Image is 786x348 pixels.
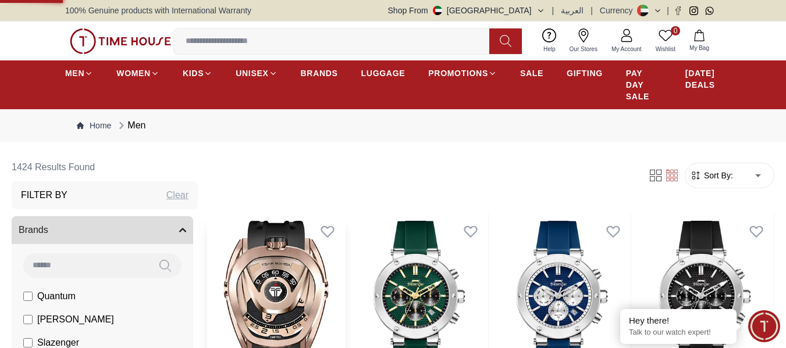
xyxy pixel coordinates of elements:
span: KIDS [183,67,204,79]
span: MEN [65,67,84,79]
span: | [552,5,554,16]
a: Whatsapp [705,6,714,15]
button: العربية [561,5,584,16]
a: UNISEX [236,63,277,84]
a: KIDS [183,63,212,84]
span: Our Stores [565,45,602,53]
a: GIFTING [567,63,603,84]
button: Brands [12,216,193,244]
button: Sort By: [690,170,733,181]
button: Shop From[GEOGRAPHIC_DATA] [388,5,545,16]
span: GIFTING [567,67,603,79]
input: Slazenger [23,338,33,347]
div: Clear [166,188,189,202]
span: Help [539,45,560,53]
a: 0Wishlist [649,26,682,56]
span: Sort By: [702,170,733,181]
input: [PERSON_NAME] [23,315,33,324]
span: PROMOTIONS [428,67,488,79]
div: Hey there! [629,315,728,327]
img: ... [70,28,171,54]
a: Home [77,120,111,131]
span: | [591,5,593,16]
span: | [667,5,669,16]
span: [DATE] DEALS [685,67,721,91]
a: PAY DAY SALE [626,63,662,107]
nav: Breadcrumb [65,109,721,142]
div: Chat Widget [748,310,780,342]
div: Men [116,119,145,132]
a: Our Stores [563,26,604,56]
h6: 1424 Results Found [12,153,198,181]
a: WOMEN [116,63,159,84]
div: Currency [600,5,638,16]
a: Facebook [674,6,682,15]
span: [PERSON_NAME] [37,313,114,327]
span: UNISEX [236,67,268,79]
a: [DATE] DEALS [685,63,721,95]
button: My Bag [682,27,716,55]
span: My Account [607,45,646,53]
img: United Arab Emirates [433,6,442,15]
span: My Bag [685,44,714,52]
a: MEN [65,63,93,84]
p: Talk to our watch expert! [629,328,728,338]
span: 100% Genuine products with International Warranty [65,5,251,16]
span: 0 [671,26,680,35]
input: Quantum [23,292,33,301]
a: Help [536,26,563,56]
span: Quantum [37,289,76,303]
span: PAY DAY SALE [626,67,662,102]
a: SALE [520,63,543,84]
span: WOMEN [116,67,151,79]
span: Brands [19,223,48,237]
span: BRANDS [301,67,338,79]
h3: Filter By [21,188,67,202]
a: PROMOTIONS [428,63,497,84]
span: Wishlist [651,45,680,53]
span: LUGGAGE [361,67,406,79]
a: BRANDS [301,63,338,84]
a: Instagram [689,6,698,15]
a: LUGGAGE [361,63,406,84]
span: SALE [520,67,543,79]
